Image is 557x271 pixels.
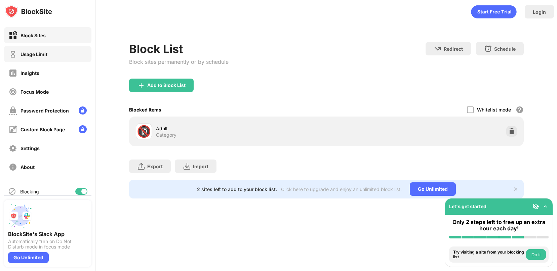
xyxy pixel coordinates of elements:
img: x-button.svg [513,186,518,192]
img: lock-menu.svg [79,125,87,133]
div: 2 sites left to add to your block list. [197,186,277,192]
div: Import [193,164,208,169]
div: Settings [21,145,40,151]
div: Redirect [444,46,463,52]
button: Do it [526,249,546,260]
div: Block Sites [21,33,46,38]
div: Block List [129,42,229,56]
div: About [21,164,35,170]
img: push-slack.svg [8,204,32,228]
div: Click here to upgrade and enjoy an unlimited block list. [281,186,402,192]
div: Only 2 steps left to free up an extra hour each day! [449,219,549,232]
div: animation [471,5,517,18]
div: Block sites permanently or by schedule [129,58,229,65]
div: Go Unlimited [8,252,49,263]
div: Password Protection [21,108,69,114]
div: Blocked Items [129,107,161,112]
div: Automatically turn on Do Not Disturb mode in focus mode [8,239,87,250]
div: Try visiting a site from your blocking list [453,250,524,260]
img: eye-not-visible.svg [532,203,539,210]
img: omni-setup-toggle.svg [542,203,549,210]
div: Usage Limit [21,51,47,57]
div: Export [147,164,163,169]
img: settings-off.svg [9,144,17,152]
div: 🔞 [137,125,151,138]
img: customize-block-page-off.svg [9,125,17,134]
div: Blocking [20,189,39,194]
div: Focus Mode [21,89,49,95]
img: about-off.svg [9,163,17,171]
img: time-usage-off.svg [9,50,17,58]
div: Schedule [494,46,516,52]
img: blocking-icon.svg [8,187,16,195]
div: Whitelist mode [477,107,511,112]
div: Adult [156,125,326,132]
img: password-protection-off.svg [9,106,17,115]
div: Login [533,9,546,15]
img: logo-blocksite.svg [5,5,52,18]
img: focus-off.svg [9,88,17,96]
img: lock-menu.svg [79,106,87,115]
img: block-on.svg [9,31,17,40]
div: Go Unlimited [410,182,456,196]
div: Add to Block List [147,83,186,88]
img: insights-off.svg [9,69,17,77]
div: Insights [21,70,39,76]
div: Custom Block Page [21,127,65,132]
div: Let's get started [449,204,486,209]
div: BlockSite's Slack App [8,231,87,237]
div: Category [156,132,176,138]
